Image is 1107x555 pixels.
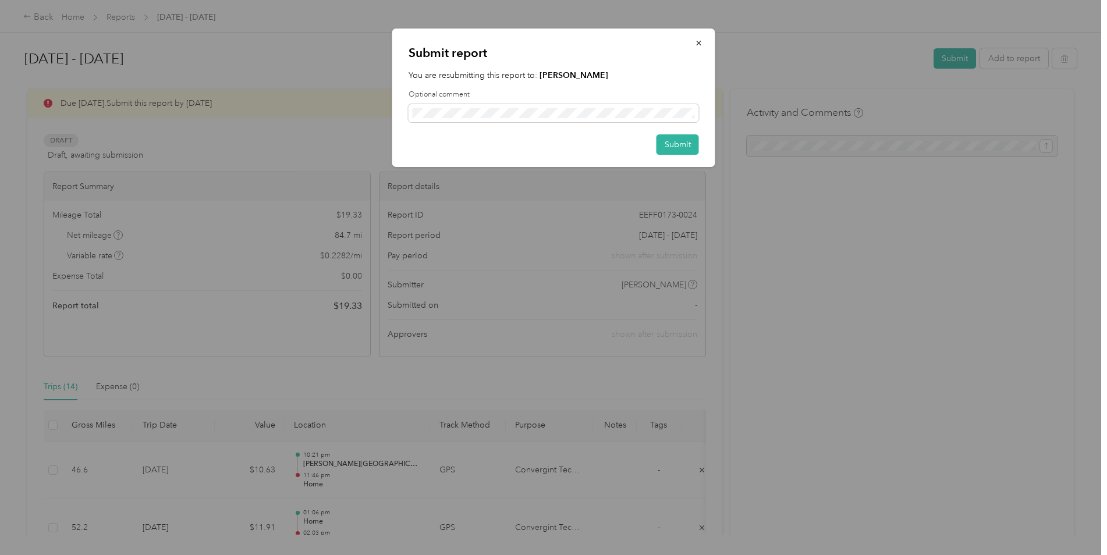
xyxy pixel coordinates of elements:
[409,45,699,61] p: Submit report
[540,70,608,80] strong: [PERSON_NAME]
[409,69,699,81] p: You are resubmitting this report to:
[409,90,699,100] label: Optional comment
[1042,490,1107,555] iframe: Everlance-gr Chat Button Frame
[657,134,699,155] button: Submit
